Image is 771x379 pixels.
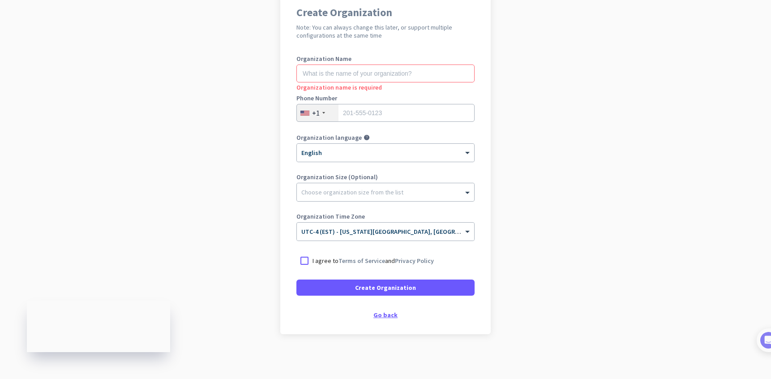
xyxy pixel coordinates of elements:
[313,256,434,265] p: I agree to and
[296,83,382,91] span: Organization name is required
[296,104,475,122] input: 201-555-0123
[296,174,475,180] label: Organization Size (Optional)
[296,95,475,101] label: Phone Number
[296,65,475,82] input: What is the name of your organization?
[296,134,362,141] label: Organization language
[296,7,475,18] h1: Create Organization
[296,23,475,39] h2: Note: You can always change this later, or support multiple configurations at the same time
[312,108,320,117] div: +1
[296,312,475,318] div: Go back
[364,134,370,141] i: help
[296,280,475,296] button: Create Organization
[296,213,475,220] label: Organization Time Zone
[338,257,385,265] a: Terms of Service
[27,301,170,352] iframe: Insightful Status
[296,56,475,62] label: Organization Name
[395,257,434,265] a: Privacy Policy
[355,283,416,292] span: Create Organization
